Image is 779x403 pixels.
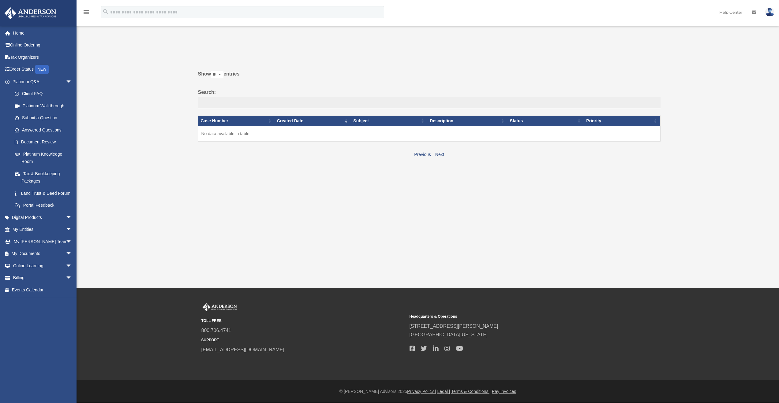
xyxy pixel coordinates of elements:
div: © [PERSON_NAME] Advisors 2025 [77,388,779,395]
a: Digital Productsarrow_drop_down [4,211,81,224]
small: TOLL FREE [201,318,405,324]
span: arrow_drop_down [66,272,78,284]
a: Platinum Q&Aarrow_drop_down [4,76,78,88]
span: arrow_drop_down [66,211,78,224]
a: Online Ordering [4,39,81,51]
i: search [102,8,109,15]
img: Anderson Advisors Platinum Portal [201,303,238,311]
a: Document Review [9,136,78,148]
a: Home [4,27,81,39]
img: User Pic [765,8,774,17]
span: arrow_drop_down [66,76,78,88]
a: My Documentsarrow_drop_down [4,248,81,260]
small: SUPPORT [201,337,405,343]
a: 800.706.4741 [201,328,231,333]
th: Created Date: activate to sort column ascending [275,116,351,126]
a: Platinum Walkthrough [9,100,78,112]
a: Previous [414,152,431,157]
th: Priority: activate to sort column ascending [584,116,660,126]
a: Next [435,152,444,157]
a: Portal Feedback [9,199,78,212]
label: Show entries [198,70,661,84]
a: Terms & Conditions | [451,389,491,394]
a: Order StatusNEW [4,63,81,76]
th: Status: activate to sort column ascending [507,116,584,126]
a: Platinum Knowledge Room [9,148,78,168]
th: Case Number: activate to sort column ascending [198,116,275,126]
span: arrow_drop_down [66,224,78,236]
div: NEW [35,65,49,74]
a: Tax & Bookkeeping Packages [9,168,78,187]
a: Events Calendar [4,284,81,296]
a: menu [83,11,90,16]
a: Online Learningarrow_drop_down [4,260,81,272]
a: My Entitiesarrow_drop_down [4,224,81,236]
a: Answered Questions [9,124,75,136]
span: arrow_drop_down [66,248,78,260]
select: Showentries [211,71,223,78]
th: Description: activate to sort column ascending [427,116,507,126]
a: [GEOGRAPHIC_DATA][US_STATE] [410,332,488,337]
small: Headquarters & Operations [410,313,613,320]
a: Legal | [437,389,450,394]
a: Submit a Question [9,112,78,124]
a: Client FAQ [9,88,78,100]
a: Land Trust & Deed Forum [9,187,78,199]
a: Pay Invoices [492,389,516,394]
a: Billingarrow_drop_down [4,272,81,284]
label: Search: [198,88,661,108]
a: [STREET_ADDRESS][PERSON_NAME] [410,324,498,329]
th: Subject: activate to sort column ascending [351,116,427,126]
td: No data available in table [198,126,660,141]
a: [EMAIL_ADDRESS][DOMAIN_NAME] [201,347,284,352]
img: Anderson Advisors Platinum Portal [3,7,58,19]
a: Privacy Policy | [407,389,436,394]
i: menu [83,9,90,16]
span: arrow_drop_down [66,260,78,272]
a: My [PERSON_NAME] Teamarrow_drop_down [4,235,81,248]
input: Search: [198,97,661,108]
a: Tax Organizers [4,51,81,63]
span: arrow_drop_down [66,235,78,248]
